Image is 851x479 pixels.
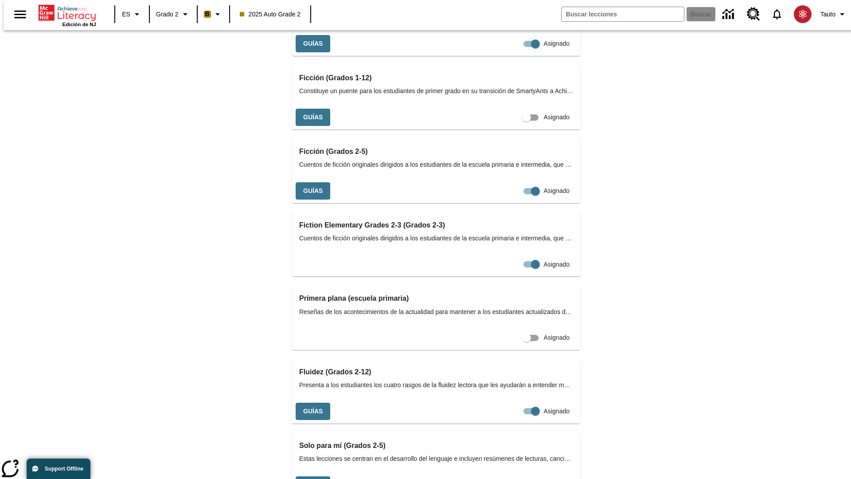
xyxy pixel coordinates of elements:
h3: Solo para mí (Grados 2-5) [299,440,573,452]
span: Estas lecciones se centran en el desarrollo del lenguaje e incluyen resúmenes de lecturas, cancio... [299,454,573,463]
h3: Ficción (Grados 1-12) [299,72,573,84]
button: Lenguaje: ES, Selecciona un idioma [118,6,146,22]
button: Guías [296,35,330,52]
span: Support Offline [45,466,83,472]
button: Grado: Grado 2, Elige un grado [152,6,194,22]
button: Boost El color de la clase es anaranjado claro. Cambiar el color de la clase. [200,6,226,22]
button: Guías [296,109,330,126]
a: Portada [39,4,96,22]
div: Portada [39,3,96,27]
a: Notificaciones [765,3,789,26]
span: Cuentos de ficción originales dirigidos a los estudiantes de la escuela primaria e intermedia, qu... [299,160,573,169]
h3: Primera plana (escuela primaria) [299,292,573,305]
span: Asignado [544,186,570,196]
button: Escoja un nuevo avatar [789,3,817,26]
span: Asignado [544,260,570,269]
span: 2025 Auto Grade 2 [240,10,301,19]
h3: Fiction Elementary Grades 2-3 (Grados 2-3) [299,219,573,232]
span: Presenta a los estudiantes los cuatro rasgos de la fluidez lectora que les ayudarán a entender me... [299,381,573,390]
span: Asignado [544,39,570,48]
img: avatar image [794,5,812,23]
span: ES [122,10,130,19]
button: Guías [296,182,330,200]
span: Asignado [544,113,570,122]
button: Support Offline [27,459,90,479]
h3: Ficción (Grados 2-5) [299,145,573,158]
span: Cuentos de ficción originales dirigidos a los estudiantes de la escuela primaria e intermedia, qu... [299,234,573,243]
span: Constituye un puente para los estudiantes de primer grado en su transición de SmartyAnts a Achiev... [299,86,573,96]
span: Asignado [544,333,570,342]
span: Grado 2 [156,10,179,19]
button: Perfil/Configuración [817,6,851,22]
span: Tauto [820,10,835,19]
a: Centro de recursos, Se abrirá en una pestaña nueva. [742,2,765,26]
a: Centro de información [717,2,742,27]
span: Edición de NJ [62,22,96,27]
button: Guías [296,403,330,420]
input: Buscar campo [562,7,684,21]
button: Abrir el menú lateral [7,1,33,27]
h3: Fluidez (Grados 2-12) [299,366,573,378]
span: Asignado [544,407,570,416]
span: B [205,8,210,20]
span: Reseñas de los acontecimientos de la actualidad para mantener a los estudiantes actualizados de l... [299,307,573,317]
